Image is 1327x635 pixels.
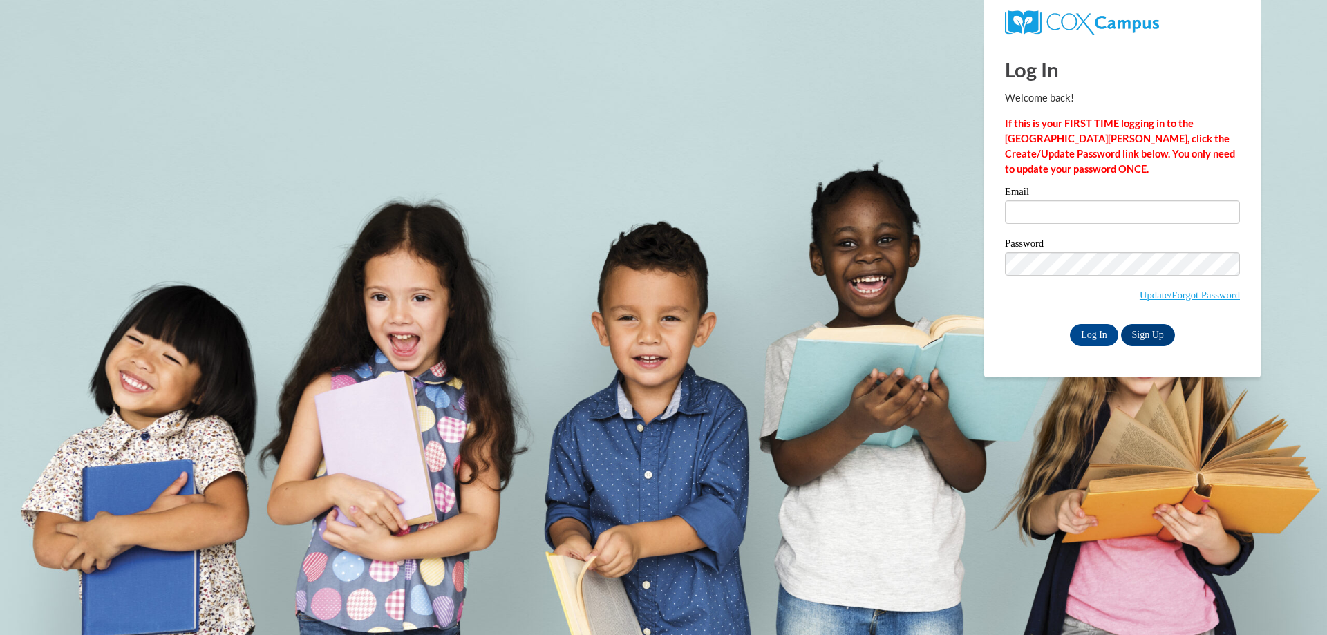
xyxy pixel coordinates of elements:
[1005,117,1235,175] strong: If this is your FIRST TIME logging in to the [GEOGRAPHIC_DATA][PERSON_NAME], click the Create/Upd...
[1005,10,1159,35] img: COX Campus
[1005,55,1240,84] h1: Log In
[1140,290,1240,301] a: Update/Forgot Password
[1005,16,1159,28] a: COX Campus
[1070,324,1118,346] input: Log In
[1005,238,1240,252] label: Password
[1005,187,1240,200] label: Email
[1005,91,1240,106] p: Welcome back!
[1121,324,1175,346] a: Sign Up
